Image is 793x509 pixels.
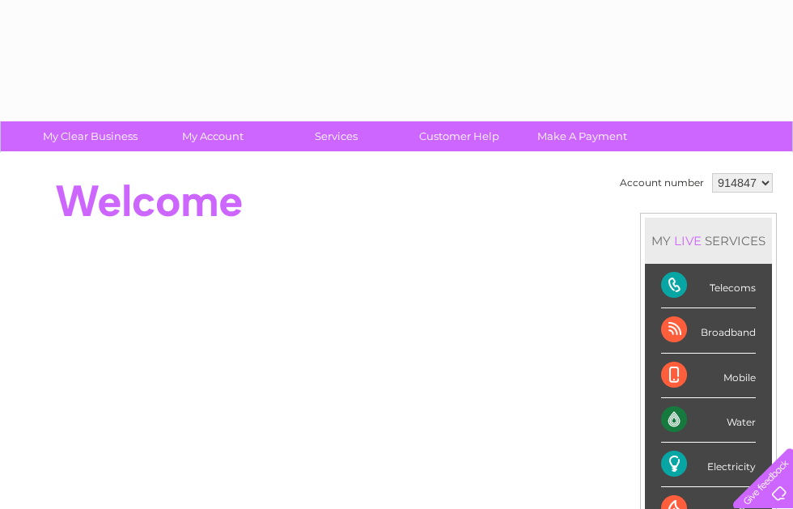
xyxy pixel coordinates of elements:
[616,169,708,197] td: Account number
[146,121,280,151] a: My Account
[661,264,756,308] div: Telecoms
[269,121,403,151] a: Services
[23,121,157,151] a: My Clear Business
[515,121,649,151] a: Make A Payment
[661,354,756,398] div: Mobile
[661,308,756,353] div: Broadband
[671,233,705,248] div: LIVE
[661,398,756,443] div: Water
[392,121,526,151] a: Customer Help
[645,218,772,264] div: MY SERVICES
[661,443,756,487] div: Electricity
